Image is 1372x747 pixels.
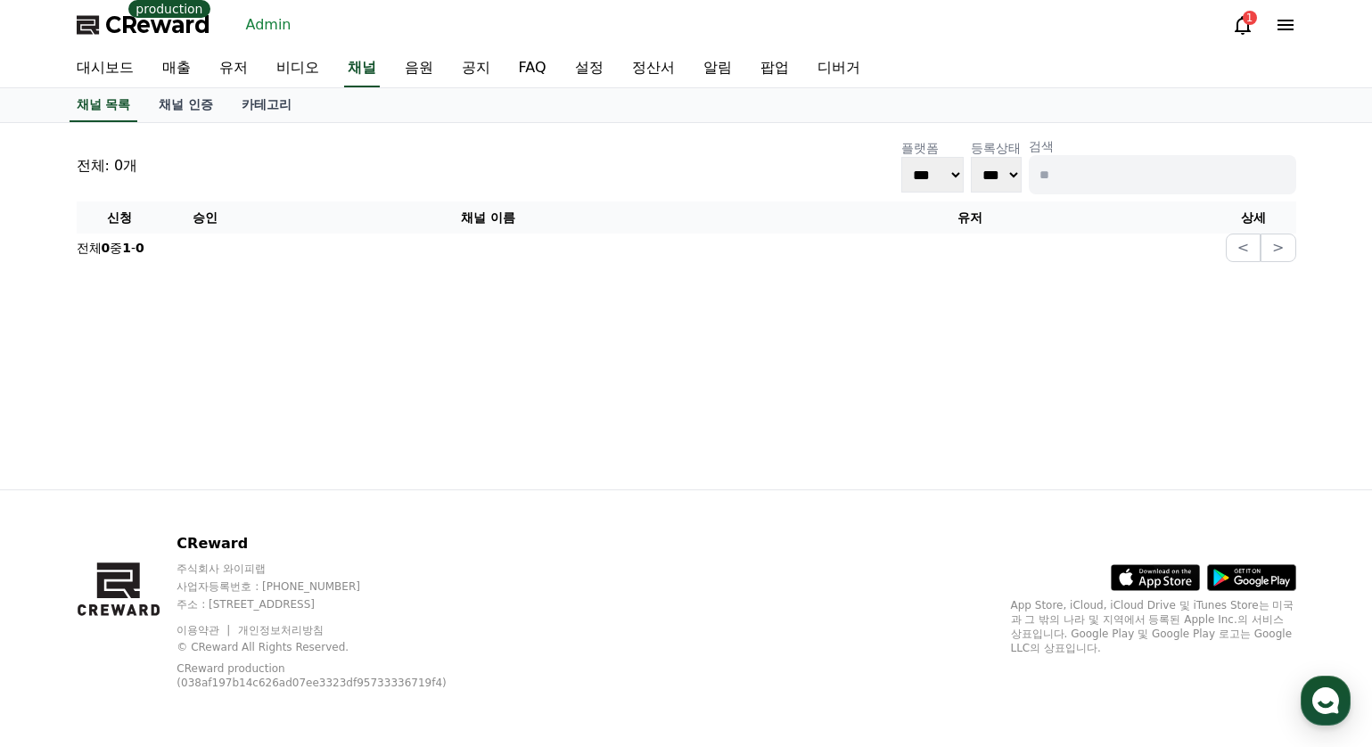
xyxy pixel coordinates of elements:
[177,562,489,576] p: 주식회사 와이피랩
[62,50,148,87] a: 대시보드
[227,88,306,122] a: 카테고리
[971,139,1022,157] p: 등록상태
[561,50,618,87] a: 설정
[162,201,248,234] th: 승인
[1243,11,1257,25] div: 1
[177,533,489,554] p: CReward
[1226,234,1261,262] button: <
[248,201,729,234] th: 채널 이름
[177,624,233,636] a: 이용약관
[390,50,448,87] a: 음원
[177,640,489,654] p: © CReward All Rights Reserved.
[77,155,138,176] p: 전체: 0개
[1211,201,1296,234] th: 상세
[177,661,462,690] p: CReward production (038af197b14c626ad07ee3323df95733336719f4)
[729,201,1211,234] th: 유저
[177,597,489,612] p: 주소 : [STREET_ADDRESS]
[1261,234,1295,262] button: >
[105,11,210,39] span: CReward
[70,88,138,122] a: 채널 목록
[205,50,262,87] a: 유저
[689,50,746,87] a: 알림
[77,11,210,39] a: CReward
[1029,137,1296,155] p: 검색
[618,50,689,87] a: 정산서
[77,239,144,257] p: 전체 중 -
[77,201,162,234] th: 신청
[1232,14,1253,36] a: 1
[238,624,324,636] a: 개인정보처리방침
[136,241,144,255] strong: 0
[177,579,489,594] p: 사업자등록번호 : [PHONE_NUMBER]
[262,50,333,87] a: 비디오
[1011,598,1296,655] p: App Store, iCloud, iCloud Drive 및 iTunes Store는 미국과 그 밖의 나라 및 지역에서 등록된 Apple Inc.의 서비스 상표입니다. Goo...
[505,50,561,87] a: FAQ
[148,50,205,87] a: 매출
[102,241,111,255] strong: 0
[803,50,875,87] a: 디버거
[448,50,505,87] a: 공지
[239,11,299,39] a: Admin
[746,50,803,87] a: 팝업
[901,139,964,157] p: 플랫폼
[144,88,227,122] a: 채널 인증
[122,241,131,255] strong: 1
[344,50,380,87] a: 채널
